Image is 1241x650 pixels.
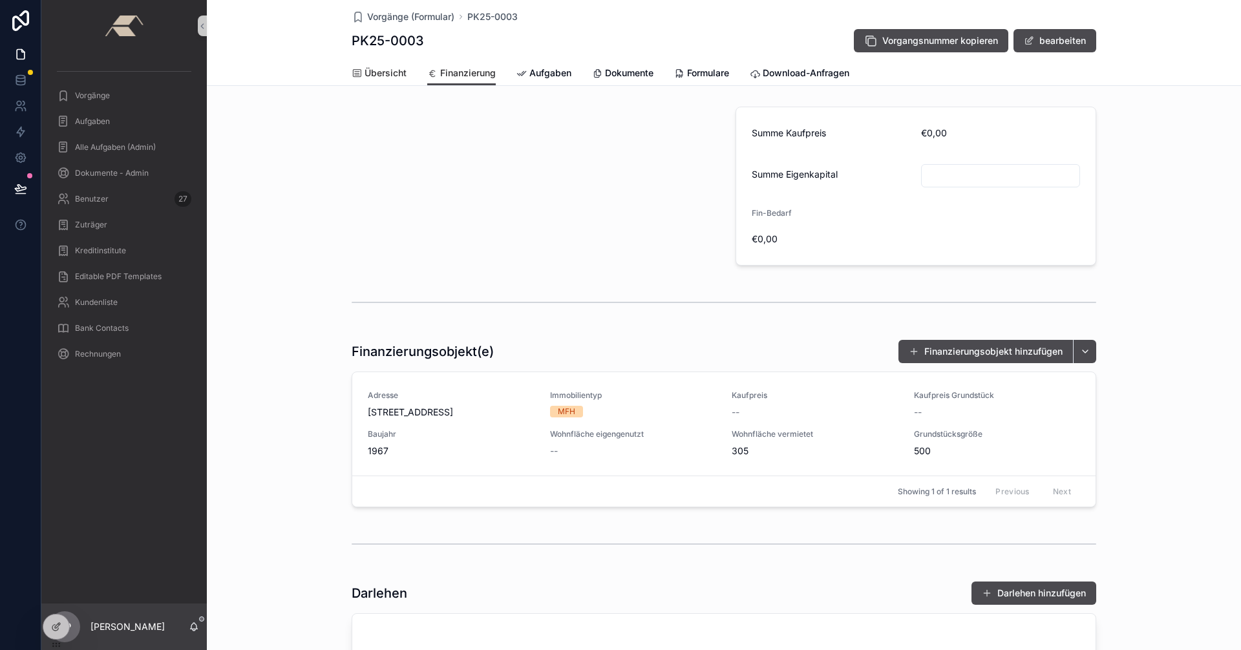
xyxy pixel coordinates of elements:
span: -- [550,445,558,457]
span: 305 [732,445,898,457]
span: Kaufpreis [732,390,898,401]
span: Übersicht [365,67,407,79]
span: Alle Aufgaben (Admin) [75,142,156,152]
a: Bank Contacts [49,317,199,340]
span: Vorgangsnummer kopieren [882,34,998,47]
a: Editable PDF Templates [49,265,199,288]
span: Kundenliste [75,297,118,308]
a: Zuträger [49,213,199,236]
span: Wohnfläche vermietet [732,429,898,439]
span: Baujahr [368,429,535,439]
span: [STREET_ADDRESS] [368,406,453,419]
span: Rechnungen [75,349,121,359]
span: Download-Anfragen [763,67,849,79]
span: Dokumente [605,67,653,79]
span: Bank Contacts [75,323,129,333]
span: Kaufpreis Grundstück [914,390,1081,401]
a: Kundenliste [49,291,199,314]
span: Aufgaben [75,116,110,127]
span: 1967 [368,445,535,457]
div: 27 [175,191,191,207]
div: scrollable content [41,52,207,383]
a: Aufgaben [49,110,199,133]
span: -- [914,406,922,419]
span: Showing 1 of 1 results [898,487,976,497]
a: Alle Aufgaben (Admin) [49,136,199,159]
a: Finanzierung [427,61,496,86]
span: €0,00 [752,233,826,246]
p: [PERSON_NAME] [90,620,165,633]
span: -- [732,406,739,419]
button: bearbeiten [1013,29,1096,52]
a: Kreditinstitute [49,239,199,262]
h1: Finanzierungsobjekt(e) [352,342,494,361]
span: Vorgänge (Formular) [367,10,454,23]
span: Benutzer [75,194,109,204]
span: Editable PDF Templates [75,271,162,282]
h1: Darlehen [352,584,407,602]
span: Immobilientyp [550,390,717,401]
a: Dokumente - Admin [49,162,199,185]
span: 500 [914,445,1081,457]
a: Vorgänge [49,84,199,107]
img: App logo [105,16,143,36]
span: Finanzierung [440,67,496,79]
h1: PK25-0003 [352,32,424,50]
a: Download-Anfragen [750,61,849,87]
a: Formulare [674,61,729,87]
a: Dokumente [592,61,653,87]
span: Dokumente - Admin [75,168,149,178]
span: Summe Eigenkapital [752,168,911,181]
a: Rechnungen [49,342,199,366]
span: Aufgaben [529,67,571,79]
span: Vorgänge [75,90,110,101]
span: Formulare [687,67,729,79]
button: Darlehen hinzufügen [971,582,1096,605]
button: Finanzierungsobjekt hinzufügen [898,340,1073,363]
div: MFH [558,406,575,417]
span: Fin-Bedarf [752,208,792,218]
span: Kreditinstitute [75,246,126,256]
a: PK25-0003 [467,10,518,23]
a: Vorgänge (Formular) [352,10,454,23]
span: €0,00 [921,127,1080,140]
span: Adresse [368,390,535,401]
a: Übersicht [352,61,407,87]
a: Benutzer27 [49,187,199,211]
a: Adresse[STREET_ADDRESS]ImmobilientypMFHKaufpreis--Kaufpreis Grundstück--Baujahr1967Wohnfläche eig... [352,372,1096,476]
button: Vorgangsnummer kopieren [854,29,1008,52]
span: Summe Kaufpreis [752,127,911,140]
a: Aufgaben [516,61,571,87]
span: Grundstücksgröße [914,429,1081,439]
span: Wohnfläche eigengenutzt [550,429,717,439]
span: Zuträger [75,220,107,230]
